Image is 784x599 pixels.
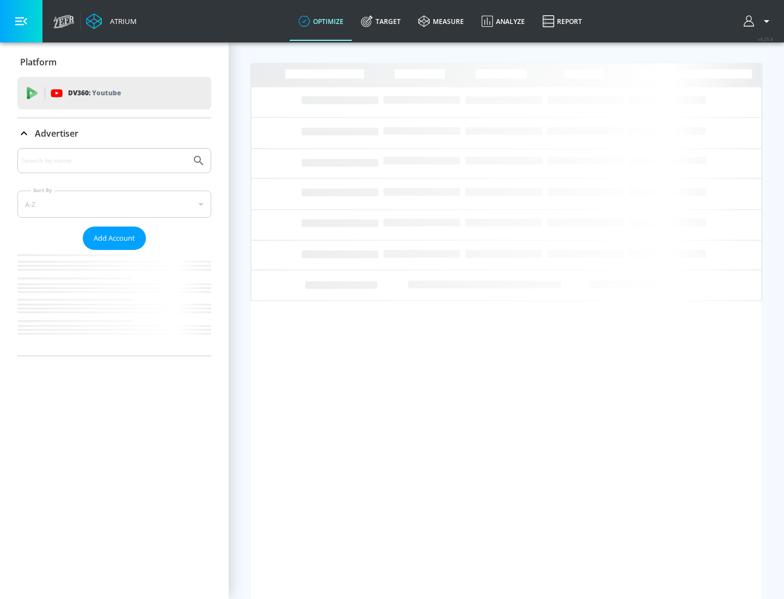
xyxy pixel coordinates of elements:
div: Advertiser [17,148,211,356]
a: measure [409,2,473,41]
a: Report [534,2,591,41]
span: Add Account [94,232,135,245]
p: Platform [20,56,57,68]
a: Target [352,2,409,41]
button: Add Account [83,227,146,250]
span: v 4.25.4 [758,36,773,42]
label: Sort By [31,187,54,194]
input: Search by name [22,154,187,168]
p: Youtube [92,87,121,99]
p: Advertiser [35,127,78,139]
div: Atrium [106,16,137,26]
p: DV360: [68,87,121,99]
a: Atrium [86,13,137,29]
div: Platform [17,47,211,77]
div: Advertiser [17,118,211,149]
nav: list of Advertiser [17,250,211,356]
div: A-Z [17,191,211,218]
a: Analyze [473,2,534,41]
a: optimize [290,2,352,41]
div: DV360: Youtube [17,77,211,109]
